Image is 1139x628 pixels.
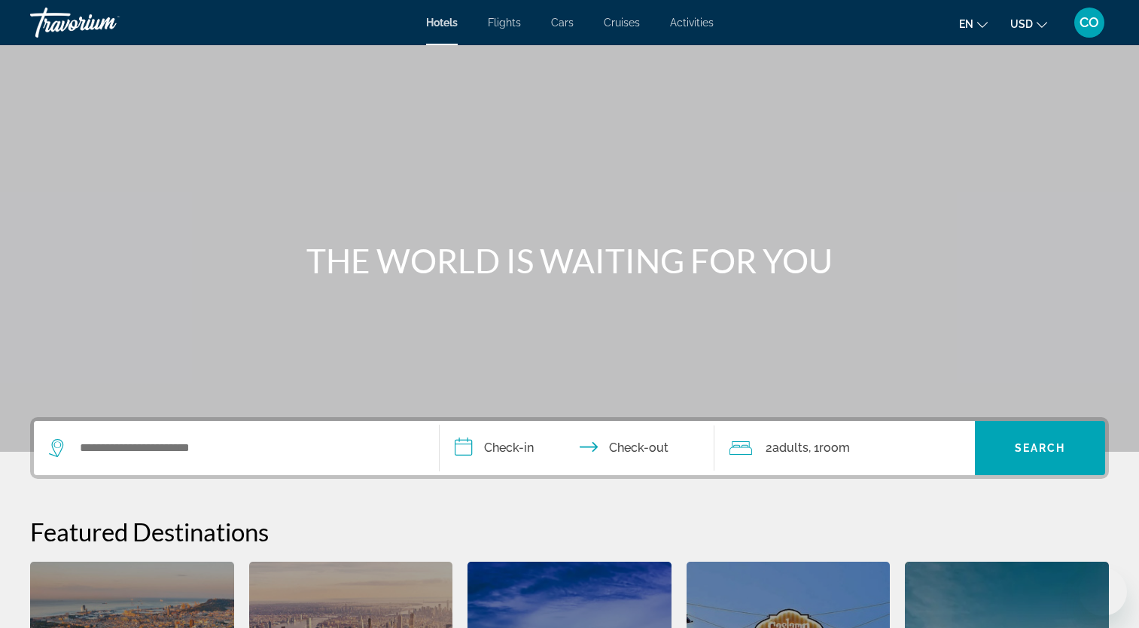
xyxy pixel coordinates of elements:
[766,437,809,459] span: 2
[488,17,521,29] a: Flights
[34,421,1105,475] div: Search widget
[1010,13,1047,35] button: Change currency
[1080,15,1099,30] span: CO
[809,437,850,459] span: , 1
[1079,568,1127,616] iframe: Button to launch messaging window
[1010,18,1033,30] span: USD
[288,241,852,280] h1: THE WORLD IS WAITING FOR YOU
[959,13,988,35] button: Change language
[440,421,715,475] button: Check in and out dates
[819,441,850,455] span: Room
[772,441,809,455] span: Adults
[670,17,714,29] a: Activities
[959,18,973,30] span: en
[30,517,1109,547] h2: Featured Destinations
[1015,442,1066,454] span: Search
[604,17,640,29] a: Cruises
[551,17,574,29] a: Cars
[714,421,975,475] button: Travelers: 2 adults, 0 children
[1070,7,1109,38] button: User Menu
[975,421,1105,475] button: Search
[426,17,458,29] a: Hotels
[30,3,181,42] a: Travorium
